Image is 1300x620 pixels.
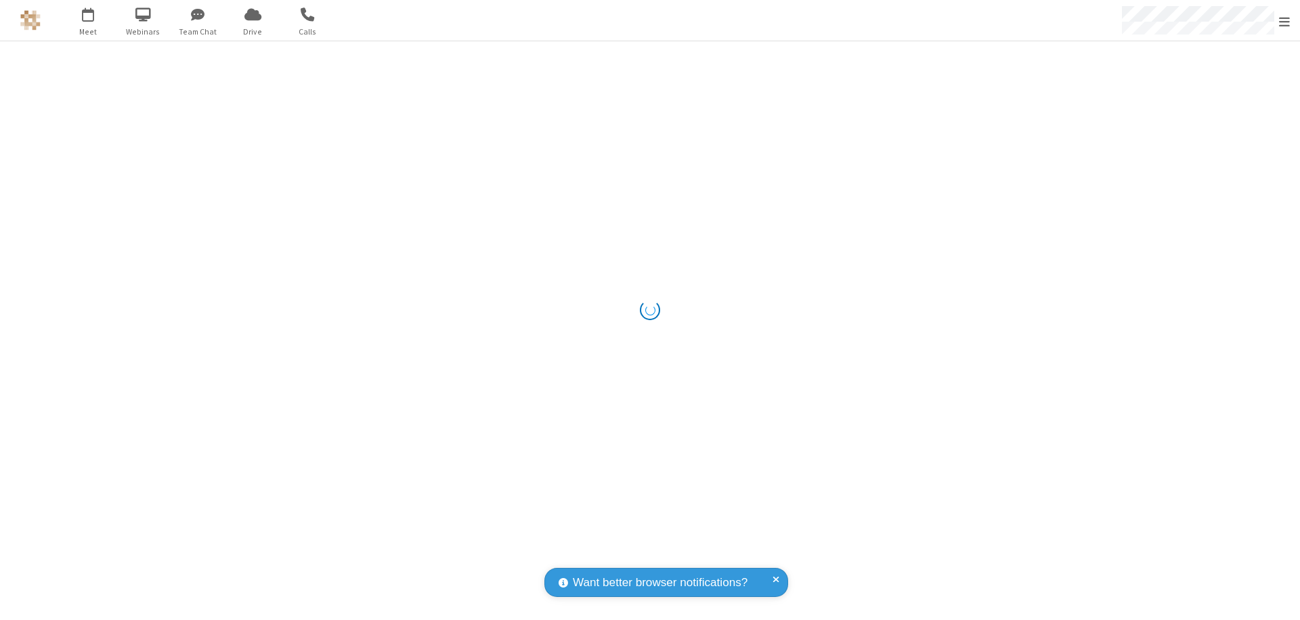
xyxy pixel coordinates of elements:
[63,26,114,38] span: Meet
[20,10,41,30] img: QA Selenium DO NOT DELETE OR CHANGE
[227,26,278,38] span: Drive
[173,26,223,38] span: Team Chat
[573,574,747,592] span: Want better browser notifications?
[282,26,333,38] span: Calls
[118,26,169,38] span: Webinars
